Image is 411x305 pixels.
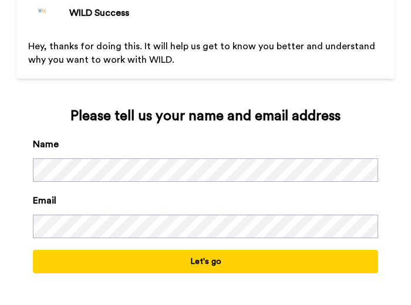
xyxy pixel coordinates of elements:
[33,250,378,273] button: Let's go
[28,42,378,65] span: Hey, thanks for doing this. It will help us get to know you better and understand why you want to...
[33,137,59,151] label: Name
[33,194,56,208] label: Email
[33,107,378,126] div: Please tell us your name and email address
[69,6,129,20] div: WILD Success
